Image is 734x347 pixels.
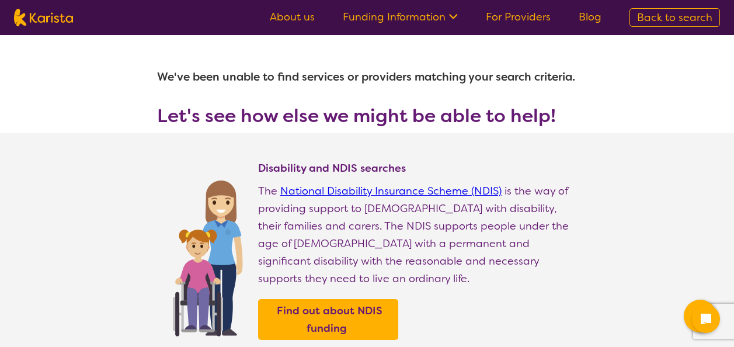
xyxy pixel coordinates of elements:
[486,10,551,24] a: For Providers
[169,173,246,336] img: Find NDIS and Disability services and providers
[684,300,716,332] button: Channel Menu
[261,302,395,337] a: Find out about NDIS funding
[258,182,578,287] p: The is the way of providing support to [DEMOGRAPHIC_DATA] with disability, their families and car...
[343,10,458,24] a: Funding Information
[258,161,578,175] h4: Disability and NDIS searches
[280,184,502,198] a: National Disability Insurance Scheme (NDIS)
[14,9,73,26] img: Karista logo
[277,304,382,335] b: Find out about NDIS funding
[157,105,578,126] h3: Let's see how else we might be able to help!
[637,11,712,25] span: Back to search
[270,10,315,24] a: About us
[579,10,601,24] a: Blog
[157,63,578,91] h1: We've been unable to find services or providers matching your search criteria.
[629,8,720,27] a: Back to search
